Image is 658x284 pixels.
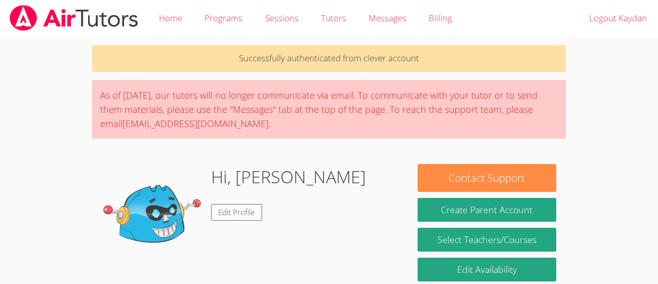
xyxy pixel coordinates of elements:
span: Messages [368,12,406,24]
p: Successfully authenticated from clever account [92,45,566,72]
a: Select Teachers/Courses [418,228,557,252]
img: airtutors_banner-c4298cdbf04f3fff15de1276eac7730deb9818008684d7c2e4769d2f7ddbe033.png [9,5,139,31]
div: As of [DATE], our tutors will no longer communicate via email. To communicate with your tutor or ... [92,80,566,139]
a: Edit Availability [418,258,557,281]
h1: Hi, [PERSON_NAME] [211,164,366,190]
a: Edit Profile [211,204,263,221]
button: Contact Support [418,164,557,192]
button: Create Parent Account [418,198,557,222]
img: default.png [102,164,203,265]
